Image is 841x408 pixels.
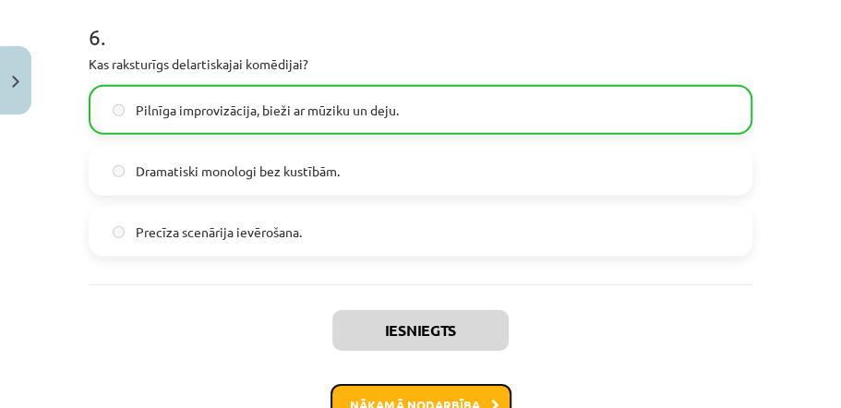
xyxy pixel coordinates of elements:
input: Precīza scenārija ievērošana. [113,226,125,238]
button: Iesniegts [332,310,509,351]
span: Pilnīga improvizācija, bieži ar mūziku un deju. [136,101,399,120]
span: Dramatiski monologi bez kustībām. [136,162,340,181]
input: Dramatiski monologi bez kustībām. [113,165,125,177]
p: Kas raksturīgs delartiskajai komēdijai? [89,54,752,74]
span: Precīza scenārija ievērošana. [136,222,302,242]
img: icon-close-lesson-0947bae3869378f0d4975bcd49f059093ad1ed9edebbc8119c70593378902aed.svg [12,76,19,88]
input: Pilnīga improvizācija, bieži ar mūziku un deju. [113,104,125,116]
